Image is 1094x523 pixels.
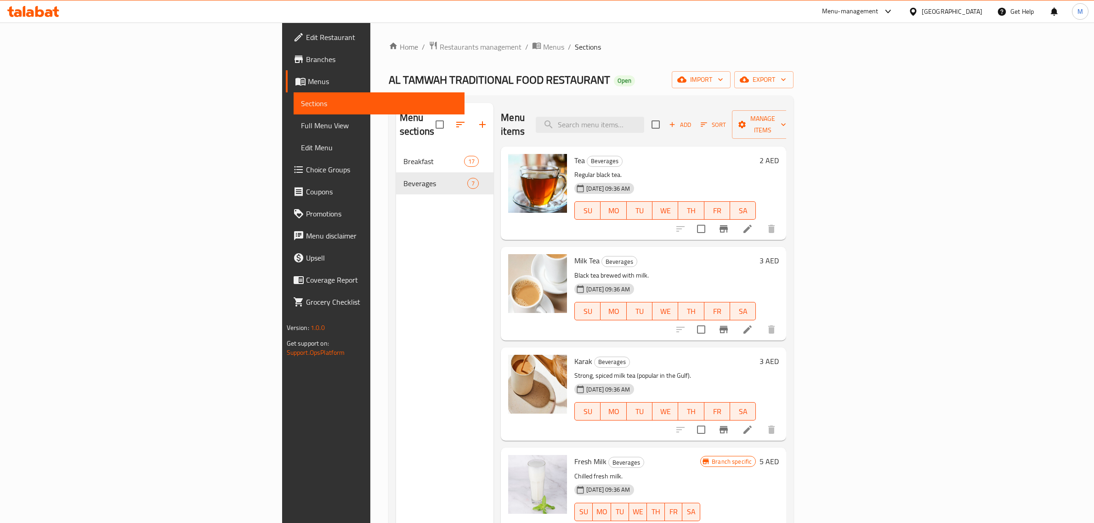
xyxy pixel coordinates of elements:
[574,302,601,320] button: SU
[440,41,521,52] span: Restaurants management
[682,204,700,217] span: TH
[652,402,678,421] button: WE
[286,247,465,269] a: Upsell
[574,153,585,167] span: Tea
[760,254,779,267] h6: 3 AED
[708,457,755,466] span: Branch specific
[679,74,723,85] span: import
[713,218,735,240] button: Branch-specific-item
[704,302,730,320] button: FR
[575,41,601,52] span: Sections
[669,505,679,518] span: FR
[742,74,786,85] span: export
[678,302,704,320] button: TH
[822,6,879,17] div: Menu-management
[508,254,567,313] img: Milk Tea
[578,405,597,418] span: SU
[574,503,593,521] button: SU
[672,71,731,88] button: import
[630,405,649,418] span: TU
[286,159,465,181] a: Choice Groups
[308,76,458,87] span: Menus
[665,118,695,132] span: Add item
[389,41,794,53] nav: breadcrumb
[286,70,465,92] a: Menus
[574,402,601,421] button: SU
[286,225,465,247] a: Menu disclaimer
[311,322,325,334] span: 1.0.0
[604,204,623,217] span: MO
[286,48,465,70] a: Branches
[306,252,458,263] span: Upsell
[656,405,675,418] span: WE
[287,322,309,334] span: Version:
[536,117,644,133] input: search
[708,204,726,217] span: FR
[713,318,735,341] button: Branch-specific-item
[730,201,756,220] button: SA
[692,320,711,339] span: Select to update
[698,118,728,132] button: Sort
[760,355,779,368] h6: 3 AED
[629,503,647,521] button: WE
[286,269,465,291] a: Coverage Report
[583,184,634,193] span: [DATE] 09:36 AM
[294,136,465,159] a: Edit Menu
[652,302,678,320] button: WE
[668,119,692,130] span: Add
[594,357,630,368] div: Beverages
[389,69,610,90] span: AL TAMWAH TRADITIONAL FOOD RESTAURANT
[633,505,643,518] span: WE
[742,424,753,435] a: Edit menu item
[627,302,652,320] button: TU
[601,256,637,267] div: Beverages
[587,156,622,166] span: Beverages
[403,178,467,189] span: Beverages
[430,115,449,134] span: Select all sections
[286,26,465,48] a: Edit Restaurant
[665,503,683,521] button: FR
[574,270,756,281] p: Black tea brewed with milk.
[678,201,704,220] button: TH
[583,385,634,394] span: [DATE] 09:36 AM
[601,402,626,421] button: MO
[574,354,592,368] span: Karak
[760,218,782,240] button: delete
[630,305,649,318] span: TU
[704,402,730,421] button: FR
[301,142,458,153] span: Edit Menu
[614,77,635,85] span: Open
[468,179,478,188] span: 7
[627,402,652,421] button: TU
[602,256,637,267] span: Beverages
[467,178,479,189] div: items
[652,201,678,220] button: WE
[682,503,700,521] button: SA
[608,457,644,468] div: Beverages
[508,455,567,514] img: Fresh Milk
[760,419,782,441] button: delete
[739,113,786,136] span: Manage items
[692,420,711,439] span: Select to update
[525,41,528,52] li: /
[595,357,629,367] span: Beverages
[587,156,623,167] div: Beverages
[614,75,635,86] div: Open
[574,370,756,381] p: Strong, spiced milk tea (popular in the Gulf).
[578,505,589,518] span: SU
[708,305,726,318] span: FR
[396,150,493,172] div: Breakfast17
[306,164,458,175] span: Choice Groups
[742,223,753,234] a: Edit menu item
[583,485,634,494] span: [DATE] 09:36 AM
[742,324,753,335] a: Edit menu item
[656,204,675,217] span: WE
[508,355,567,414] img: Karak
[609,457,644,468] span: Beverages
[471,114,493,136] button: Add section
[692,219,711,239] span: Select to update
[734,405,752,418] span: SA
[760,154,779,167] h6: 2 AED
[306,32,458,43] span: Edit Restaurant
[601,201,626,220] button: MO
